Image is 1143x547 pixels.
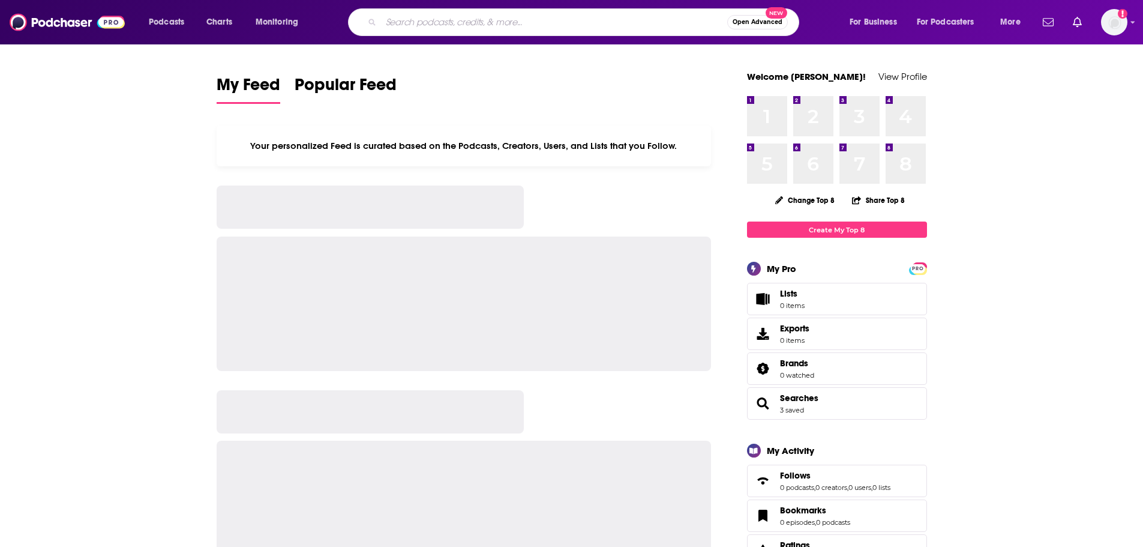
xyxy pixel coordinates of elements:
[780,518,815,527] a: 0 episodes
[815,483,847,492] a: 0 creators
[780,470,811,481] span: Follows
[247,13,314,32] button: open menu
[1101,9,1127,35] button: Show profile menu
[780,288,797,299] span: Lists
[766,7,787,19] span: New
[747,222,927,238] a: Create My Top 8
[1068,12,1087,32] a: Show notifications dropdown
[751,325,775,342] span: Exports
[780,406,804,414] a: 3 saved
[1038,12,1058,32] a: Show notifications dropdown
[1101,9,1127,35] img: User Profile
[149,14,184,31] span: Podcasts
[871,483,872,492] span: ,
[199,13,239,32] a: Charts
[295,74,397,104] a: Popular Feed
[847,483,848,492] span: ,
[841,13,912,32] button: open menu
[851,189,905,212] button: Share Top 8
[1118,9,1127,19] svg: Add a profile image
[1101,9,1127,35] span: Logged in as shannnon_white
[848,483,871,492] a: 0 users
[878,71,927,82] a: View Profile
[751,395,775,412] a: Searches
[780,393,818,403] a: Searches
[850,14,897,31] span: For Business
[780,288,805,299] span: Lists
[780,483,814,492] a: 0 podcasts
[768,193,842,208] button: Change Top 8
[747,387,927,420] span: Searches
[780,505,850,516] a: Bookmarks
[872,483,890,492] a: 0 lists
[295,74,397,102] span: Popular Feed
[747,465,927,497] span: Follows
[751,360,775,377] a: Brands
[747,318,927,350] a: Exports
[747,500,927,532] span: Bookmarks
[816,518,850,527] a: 0 podcasts
[815,518,816,527] span: ,
[780,505,826,516] span: Bookmarks
[217,125,712,166] div: Your personalized Feed is curated based on the Podcasts, Creators, Users, and Lists that you Follow.
[780,336,809,345] span: 0 items
[780,323,809,334] span: Exports
[780,301,805,310] span: 0 items
[217,74,280,104] a: My Feed
[751,291,775,307] span: Lists
[751,473,775,489] a: Follows
[909,13,992,32] button: open menu
[814,483,815,492] span: ,
[747,352,927,385] span: Brands
[917,14,974,31] span: For Podcasters
[10,11,125,34] img: Podchaser - Follow, Share and Rate Podcasts
[767,263,796,274] div: My Pro
[780,470,890,481] a: Follows
[140,13,200,32] button: open menu
[359,8,811,36] div: Search podcasts, credits, & more...
[911,264,925,273] span: PRO
[1000,14,1021,31] span: More
[206,14,232,31] span: Charts
[751,507,775,524] a: Bookmarks
[727,15,788,29] button: Open AdvancedNew
[747,283,927,315] a: Lists
[733,19,782,25] span: Open Advanced
[381,13,727,32] input: Search podcasts, credits, & more...
[256,14,298,31] span: Monitoring
[780,358,814,369] a: Brands
[780,358,808,369] span: Brands
[780,371,814,379] a: 0 watched
[992,13,1036,32] button: open menu
[747,71,866,82] a: Welcome [PERSON_NAME]!
[217,74,280,102] span: My Feed
[911,264,925,273] a: PRO
[767,445,814,456] div: My Activity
